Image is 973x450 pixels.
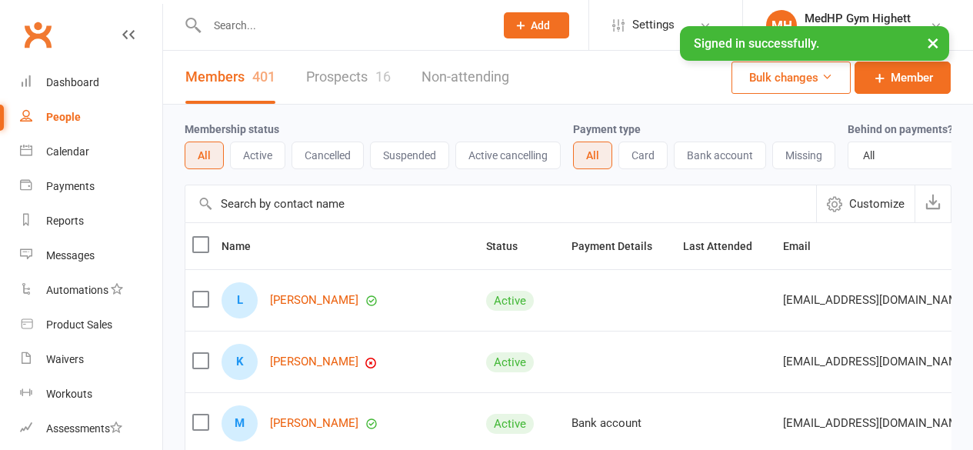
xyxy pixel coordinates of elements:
[571,240,669,252] span: Payment Details
[270,294,358,307] a: [PERSON_NAME]
[46,388,92,400] div: Workouts
[783,237,828,255] button: Email
[202,15,485,36] input: Search...
[20,273,162,308] a: Automations
[306,51,391,104] a: Prospects16
[185,123,279,135] label: Membership status
[292,142,364,169] button: Cancelled
[18,15,57,54] a: Clubworx
[919,26,947,59] button: ×
[783,347,968,376] span: [EMAIL_ADDRESS][DOMAIN_NAME]
[731,62,851,94] button: Bulk changes
[618,142,668,169] button: Card
[571,417,669,430] div: Bank account
[20,377,162,412] a: Workouts
[783,285,968,315] span: [EMAIL_ADDRESS][DOMAIN_NAME]
[805,12,911,25] div: MedHP Gym Highett
[486,240,535,252] span: Status
[222,237,268,255] button: Name
[683,237,769,255] button: Last Attended
[891,68,933,87] span: Member
[222,405,258,442] div: M
[20,308,162,342] a: Product Sales
[805,25,911,39] div: MedHP
[573,142,612,169] button: All
[375,68,391,85] div: 16
[46,145,89,158] div: Calendar
[849,195,905,213] span: Customize
[270,417,358,430] a: [PERSON_NAME]
[486,291,534,311] div: Active
[573,123,641,135] label: Payment type
[20,100,162,135] a: People
[20,238,162,273] a: Messages
[20,169,162,204] a: Payments
[683,240,769,252] span: Last Attended
[20,135,162,169] a: Calendar
[504,12,569,38] button: Add
[772,142,835,169] button: Missing
[855,62,951,94] a: Member
[222,344,258,380] div: K
[486,352,534,372] div: Active
[46,215,84,227] div: Reports
[816,185,915,222] button: Customize
[270,355,358,368] a: [PERSON_NAME]
[674,142,766,169] button: Bank account
[46,249,95,262] div: Messages
[46,422,122,435] div: Assessments
[766,10,797,41] div: MH
[185,142,224,169] button: All
[848,123,953,135] label: Behind on payments?
[486,414,534,434] div: Active
[455,142,561,169] button: Active cancelling
[422,51,509,104] a: Non-attending
[222,282,258,318] div: L
[632,8,675,42] span: Settings
[531,19,550,32] span: Add
[252,68,275,85] div: 401
[571,237,669,255] button: Payment Details
[46,318,112,331] div: Product Sales
[20,412,162,446] a: Assessments
[694,36,819,51] span: Signed in successfully.
[222,240,268,252] span: Name
[783,408,968,438] span: [EMAIL_ADDRESS][DOMAIN_NAME]
[486,237,535,255] button: Status
[46,76,99,88] div: Dashboard
[370,142,449,169] button: Suspended
[46,353,84,365] div: Waivers
[46,180,95,192] div: Payments
[185,51,275,104] a: Members401
[20,65,162,100] a: Dashboard
[20,204,162,238] a: Reports
[46,111,81,123] div: People
[185,185,816,222] input: Search by contact name
[783,240,828,252] span: Email
[230,142,285,169] button: Active
[46,284,108,296] div: Automations
[20,342,162,377] a: Waivers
